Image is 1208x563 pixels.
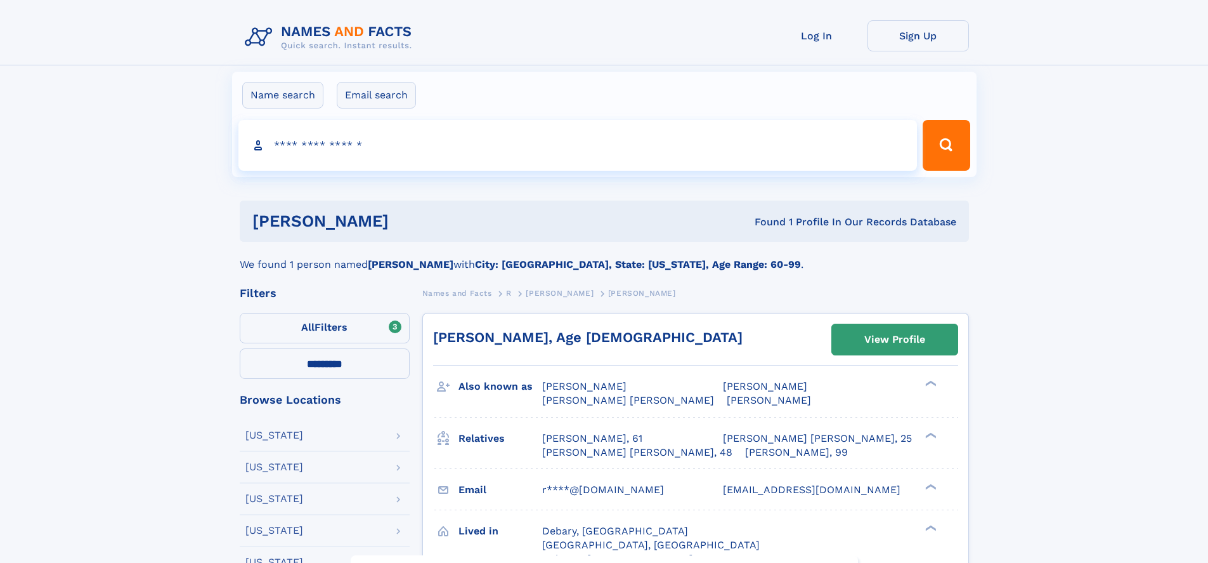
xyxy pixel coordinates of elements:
[542,394,714,406] span: [PERSON_NAME] [PERSON_NAME]
[922,482,937,491] div: ❯
[422,285,492,301] a: Names and Facts
[245,494,303,504] div: [US_STATE]
[723,380,807,392] span: [PERSON_NAME]
[832,324,958,355] a: View Profile
[745,446,848,460] a: [PERSON_NAME], 99
[252,213,572,229] h1: [PERSON_NAME]
[458,479,542,501] h3: Email
[245,526,303,536] div: [US_STATE]
[368,258,453,270] b: [PERSON_NAME]
[727,394,811,406] span: [PERSON_NAME]
[608,289,676,298] span: [PERSON_NAME]
[337,82,416,109] label: Email search
[506,285,512,301] a: R
[458,376,542,397] h3: Also known as
[922,524,937,532] div: ❯
[458,428,542,449] h3: Relatives
[922,431,937,439] div: ❯
[245,462,303,472] div: [US_STATE]
[240,242,969,272] div: We found 1 person named with .
[542,380,627,392] span: [PERSON_NAME]
[301,321,315,333] span: All
[238,120,918,171] input: search input
[242,82,323,109] label: Name search
[240,20,422,55] img: Logo Names and Facts
[571,215,956,229] div: Found 1 Profile In Our Records Database
[240,313,410,343] label: Filters
[542,539,760,551] span: [GEOGRAPHIC_DATA], [GEOGRAPHIC_DATA]
[506,289,512,298] span: R
[923,120,970,171] button: Search Button
[542,525,688,537] span: Debary, [GEOGRAPHIC_DATA]
[526,285,594,301] a: [PERSON_NAME]
[542,446,732,460] a: [PERSON_NAME] [PERSON_NAME], 48
[458,520,542,542] h3: Lived in
[864,325,925,354] div: View Profile
[922,380,937,388] div: ❯
[245,430,303,440] div: [US_STATE]
[542,432,642,446] a: [PERSON_NAME], 61
[526,289,594,298] span: [PERSON_NAME]
[240,288,410,299] div: Filters
[867,20,969,51] a: Sign Up
[723,484,900,496] span: [EMAIL_ADDRESS][DOMAIN_NAME]
[766,20,867,51] a: Log In
[240,394,410,406] div: Browse Locations
[433,329,743,345] a: [PERSON_NAME], Age [DEMOGRAPHIC_DATA]
[475,258,801,270] b: City: [GEOGRAPHIC_DATA], State: [US_STATE], Age Range: 60-99
[723,432,912,446] a: [PERSON_NAME] [PERSON_NAME], 25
